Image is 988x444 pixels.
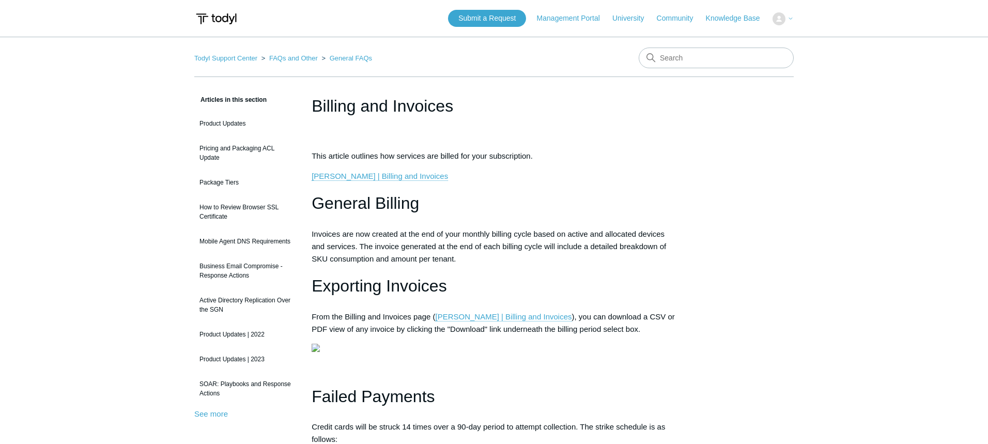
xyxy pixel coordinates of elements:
[194,54,257,62] a: Todyl Support Center
[312,94,676,118] h1: Billing and Invoices
[194,139,296,167] a: Pricing and Packaging ACL Update
[312,311,676,335] p: From the Billing and Invoices page ( ), you can download a CSV or PDF view of any invoice by clic...
[639,48,794,68] input: Search
[312,384,676,410] h1: Failed Payments
[269,54,318,62] a: FAQs and Other
[706,13,770,24] a: Knowledge Base
[312,172,448,181] a: [PERSON_NAME] | Billing and Invoices
[312,228,676,265] p: Invoices are now created at the end of your monthly billing cycle based on active and allocated d...
[657,13,704,24] a: Community
[312,273,676,299] h1: Exporting Invoices
[537,13,610,24] a: Management Portal
[194,349,296,369] a: Product Updates | 2023
[259,54,320,62] li: FAQs and Other
[312,344,320,352] img: 27287766398227
[194,114,296,133] a: Product Updates
[194,173,296,192] a: Package Tiers
[448,10,526,27] a: Submit a Request
[194,374,296,403] a: SOAR: Playbooks and Response Actions
[194,409,228,418] a: See more
[194,96,267,103] span: Articles in this section
[194,9,238,28] img: Todyl Support Center Help Center home page
[194,54,259,62] li: Todyl Support Center
[194,197,296,226] a: How to Review Browser SSL Certificate
[435,312,572,321] a: [PERSON_NAME] | Billing and Invoices
[194,325,296,344] a: Product Updates | 2022
[612,13,654,24] a: University
[194,290,296,319] a: Active Directory Replication Over the SGN
[330,54,372,62] a: General FAQs
[194,232,296,251] a: Mobile Agent DNS Requirements
[194,256,296,285] a: Business Email Compromise - Response Actions
[312,190,676,217] h1: General Billing
[320,54,373,62] li: General FAQs
[312,150,676,162] p: This article outlines how services are billed for your subscription.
